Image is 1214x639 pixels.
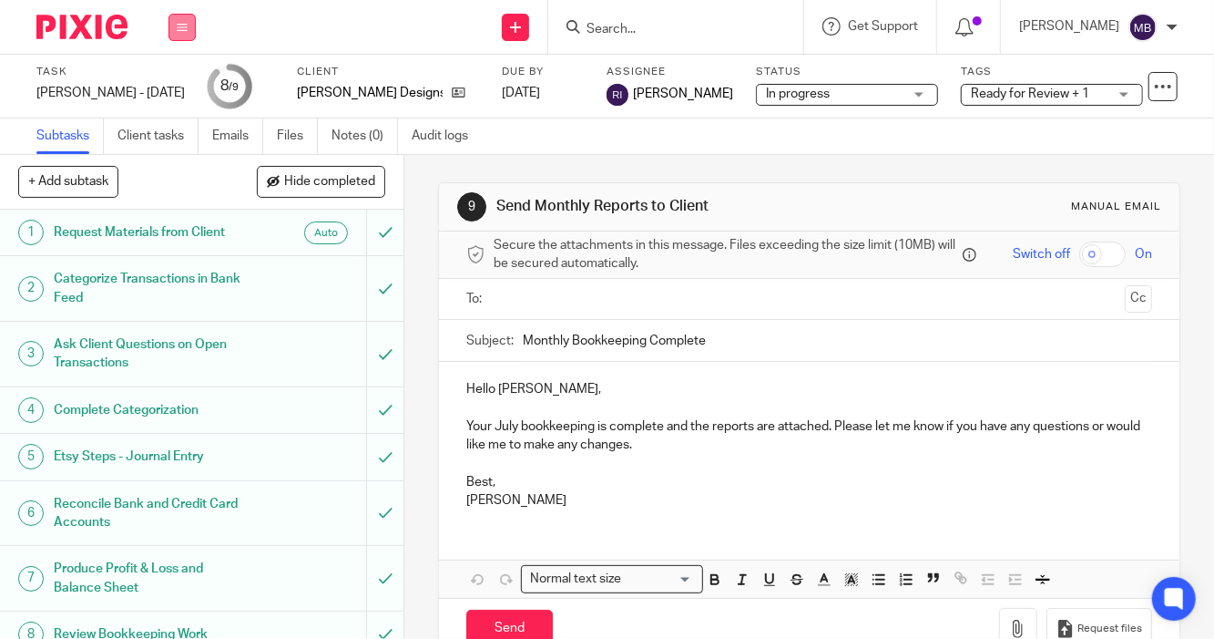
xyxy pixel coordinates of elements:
[607,65,733,79] label: Assignee
[36,15,128,39] img: Pixie
[1135,245,1152,263] span: On
[257,166,385,197] button: Hide completed
[1071,200,1161,214] div: Manual email
[18,397,44,423] div: 4
[466,473,1152,491] p: Best,
[54,219,250,246] h1: Request Materials from Client
[466,380,1152,398] p: Hello [PERSON_NAME],
[1125,285,1152,313] button: Cc
[332,119,398,154] a: Notes (0)
[54,555,250,602] h1: Produce Profit & Loss and Balance Sheet
[54,397,250,424] h1: Complete Categorization
[36,84,185,102] div: Susan - July 2025
[521,565,703,593] div: Search for option
[466,290,486,308] label: To:
[297,65,479,79] label: Client
[496,197,848,216] h1: Send Monthly Reports to Client
[607,84,628,106] img: svg%3E
[971,88,1089,100] span: Ready for Review + 1
[18,341,44,366] div: 3
[1128,13,1158,42] img: svg%3E
[36,65,185,79] label: Task
[1013,245,1070,263] span: Switch off
[220,76,239,97] div: 8
[848,20,918,33] span: Get Support
[502,65,584,79] label: Due by
[277,119,318,154] a: Files
[54,265,250,312] h1: Categorize Transactions in Bank Feed
[212,119,263,154] a: Emails
[494,236,957,273] span: Secure the attachments in this message. Files exceeding the size limit (10MB) will be secured aut...
[18,566,44,592] div: 7
[466,332,514,350] label: Subject:
[304,222,348,244] div: Auto
[36,119,104,154] a: Subtasks
[457,192,486,222] div: 9
[466,417,1152,455] p: Your July bookkeeping is complete and the reports are attached. Please let me know if you have an...
[54,490,250,537] h1: Reconcile Bank and Credit Card Accounts
[54,443,250,470] h1: Etsy Steps - Journal Entry
[961,65,1143,79] label: Tags
[466,491,1152,510] p: [PERSON_NAME]
[18,276,44,302] div: 2
[18,166,118,197] button: + Add subtask
[18,444,44,469] div: 5
[284,175,375,190] span: Hide completed
[54,331,250,377] h1: Ask Client Questions on Open Transactions
[229,82,239,92] small: /9
[766,88,830,100] span: In progress
[297,84,443,102] p: [PERSON_NAME] Designs
[412,119,482,154] a: Audit logs
[585,22,749,38] input: Search
[36,84,185,102] div: [PERSON_NAME] - [DATE]
[18,220,44,245] div: 1
[1019,17,1119,36] p: [PERSON_NAME]
[18,500,44,526] div: 6
[502,87,540,99] span: [DATE]
[117,119,199,154] a: Client tasks
[633,85,733,103] span: [PERSON_NAME]
[525,570,625,589] span: Normal text size
[756,65,938,79] label: Status
[627,570,692,589] input: Search for option
[1077,622,1142,636] span: Request files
